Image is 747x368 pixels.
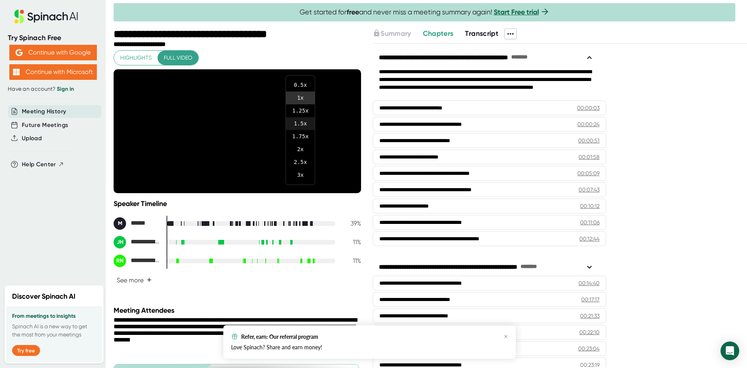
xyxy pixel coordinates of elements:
[721,342,739,360] div: Open Intercom Messenger
[286,130,315,143] li: 1.75 x
[286,156,315,169] li: 2.5 x
[286,79,315,92] li: 0.5 x
[286,104,315,117] li: 1.25 x
[286,92,315,104] li: 1 x
[286,117,315,130] li: 1.5 x
[286,143,315,156] li: 2 x
[286,169,315,181] li: 3 x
